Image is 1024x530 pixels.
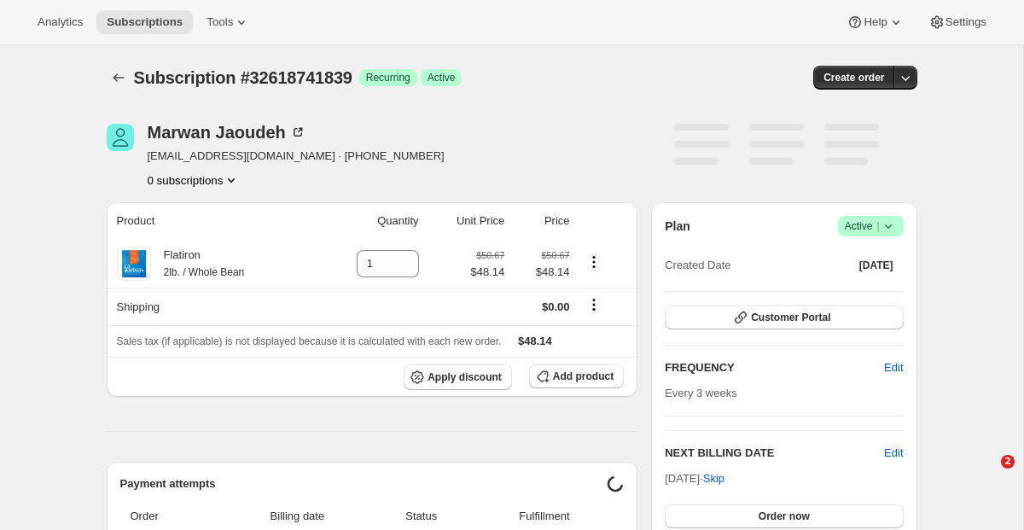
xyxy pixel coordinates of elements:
[884,445,903,462] button: Edit
[227,508,368,525] span: Billing date
[107,15,183,29] span: Subscriptions
[918,10,997,34] button: Settings
[120,475,608,492] h2: Payment attempts
[207,15,233,29] span: Tools
[148,172,241,189] button: Product actions
[317,202,423,240] th: Quantity
[515,264,569,281] span: $48.14
[703,470,724,487] span: Skip
[38,15,83,29] span: Analytics
[876,219,879,233] span: |
[27,10,93,34] button: Analytics
[580,295,608,314] button: Shipping actions
[107,124,134,151] span: Marwan Jaoudeh
[864,15,887,29] span: Help
[665,472,724,485] span: [DATE] ·
[96,10,193,34] button: Subscriptions
[424,202,510,240] th: Unit Price
[475,508,614,525] span: Fulfillment
[836,10,914,34] button: Help
[665,445,884,462] h2: NEXT BILLING DATE
[553,370,614,383] span: Add product
[945,15,986,29] span: Settings
[665,387,737,399] span: Every 3 weeks
[966,455,1007,496] iframe: Intercom live chat
[428,370,502,384] span: Apply discount
[471,264,505,281] span: $48.14
[665,359,884,376] h2: FREQUENCY
[665,306,903,329] button: Customer Portal
[107,66,131,90] button: Subscriptions
[751,311,830,324] span: Customer Portal
[148,148,445,165] span: [EMAIL_ADDRESS][DOMAIN_NAME] · [PHONE_NUMBER]
[693,465,735,492] button: Skip
[859,259,893,272] span: [DATE]
[874,354,913,381] button: Edit
[107,288,317,325] th: Shipping
[1001,455,1015,469] span: 2
[884,359,903,376] span: Edit
[759,510,810,523] span: Order now
[476,250,504,260] small: $50.67
[665,504,903,528] button: Order now
[117,247,151,281] img: product img
[529,364,624,388] button: Add product
[134,68,352,87] span: Subscription #32618741839
[366,71,410,84] span: Recurring
[665,218,690,235] h2: Plan
[849,253,904,277] button: [DATE]
[378,508,465,525] span: Status
[428,71,456,84] span: Active
[148,124,306,141] div: Marwan Jaoudeh
[117,335,502,347] span: Sales tax (if applicable) is not displayed because it is calculated with each new order.
[823,71,884,84] span: Create order
[845,218,897,235] span: Active
[541,250,569,260] small: $50.67
[196,10,260,34] button: Tools
[542,300,570,313] span: $0.00
[151,247,245,281] div: Flatiron
[580,253,608,271] button: Product actions
[509,202,574,240] th: Price
[518,335,552,347] span: $48.14
[164,266,245,278] small: 2lb. / Whole Bean
[404,364,512,390] button: Apply discount
[665,257,730,274] span: Created Date
[107,202,317,240] th: Product
[813,66,894,90] button: Create order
